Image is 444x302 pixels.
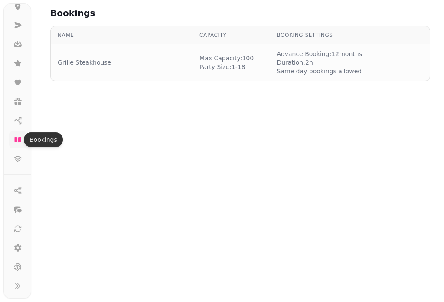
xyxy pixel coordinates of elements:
div: Bookings [24,132,63,147]
span: Max Capacity: 100 [199,54,254,62]
span: Advance Booking: 12 months [277,49,362,58]
span: Same day bookings allowed [277,67,362,75]
a: Grille Steakhouse [58,58,111,67]
span: Party Size: 1 - 18 [199,62,254,71]
h2: Bookings [50,7,217,19]
span: Duration: 2 h [277,58,362,67]
div: Name [58,32,186,39]
div: Booking Settings [277,32,375,39]
div: Capacity [199,32,263,39]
